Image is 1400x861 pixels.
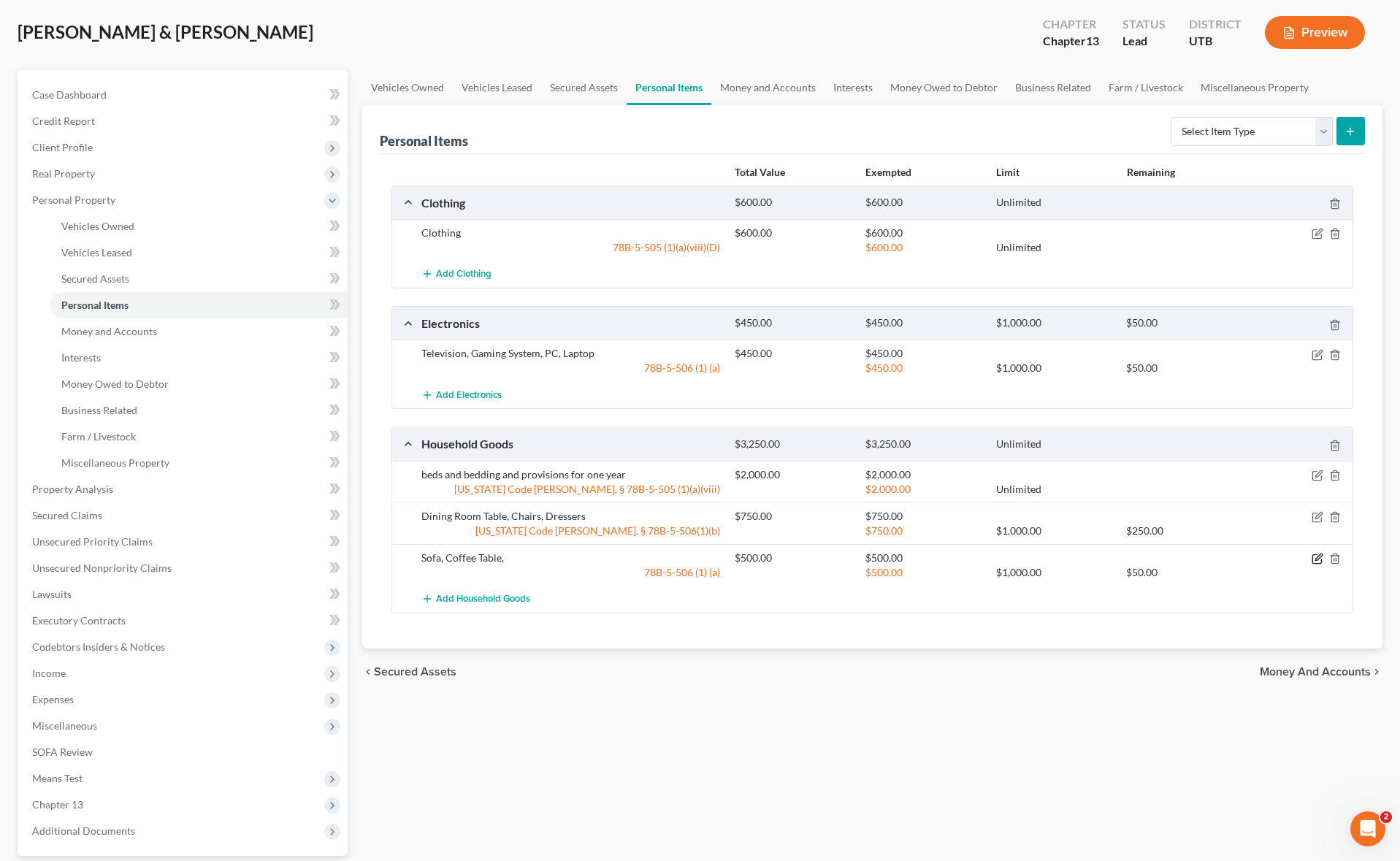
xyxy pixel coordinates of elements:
a: Vehicles Leased [453,70,541,105]
button: Money and Accounts chevron_right [1260,666,1382,678]
div: $50.00 [1119,565,1250,580]
a: Money Owed to Debtor [50,371,348,397]
span: Vehicles Owned [61,220,134,232]
span: Money and Accounts [1260,666,1371,678]
span: Expenses [32,693,74,705]
div: $450.00 [727,346,858,361]
div: [US_STATE] Code [PERSON_NAME]. § 78B-5-505 (1)(a)(viii) [414,482,727,497]
button: Add Electronics [421,381,502,408]
a: Unsecured Priority Claims [20,529,348,555]
a: Unsecured Nonpriority Claims [20,555,348,581]
span: Personal Property [32,194,115,206]
a: Farm / Livestock [1100,70,1192,105]
span: Farm / Livestock [61,430,136,443]
div: $2,000.00 [858,467,989,482]
div: $3,250.00 [727,437,858,451]
div: 78B-5-506 (1) (a) [414,565,727,580]
div: beds and bedding and provisions for one year [414,467,727,482]
span: Client Profile [32,141,93,153]
div: UTB [1189,33,1242,50]
div: $3,250.00 [858,437,989,451]
a: Case Dashboard [20,82,348,108]
div: $750.00 [858,524,989,538]
a: Executory Contracts [20,608,348,634]
span: Property Analysis [32,483,113,495]
div: 78B-5-506 (1) (a) [414,361,727,375]
div: Unlimited [989,482,1120,497]
a: Business Related [50,397,348,424]
a: Personal Items [627,70,711,105]
span: 13 [1086,34,1099,47]
i: chevron_left [362,666,374,678]
span: Chapter 13 [32,798,83,811]
span: Executory Contracts [32,614,126,627]
span: [PERSON_NAME] & [PERSON_NAME] [18,21,313,42]
div: Status [1122,16,1166,33]
div: $1,000.00 [989,524,1120,538]
a: Lawsuits [20,581,348,608]
div: 78B-5-505 (1)(a)(viii)(D) [414,240,727,255]
a: Farm / Livestock [50,424,348,450]
span: Miscellaneous Property [61,456,169,469]
a: Interests [50,345,348,371]
button: chevron_left Secured Assets [362,666,456,678]
span: Unsecured Priority Claims [32,535,153,548]
div: Lead [1122,33,1166,50]
button: Add Clothing [421,261,491,288]
span: Case Dashboard [32,88,107,101]
div: $250.00 [1119,524,1250,538]
span: Add Household Goods [436,593,530,605]
iframe: Intercom live chat [1350,811,1385,846]
a: Money and Accounts [711,70,825,105]
div: Electronics [414,315,727,331]
div: $50.00 [1119,316,1250,330]
span: Additional Documents [32,824,135,837]
div: Sofa, Coffee Table, [414,551,727,565]
a: Secured Assets [50,266,348,292]
a: Miscellaneous Property [50,450,348,476]
a: Property Analysis [20,476,348,502]
div: $450.00 [858,346,989,361]
div: $2,000.00 [727,467,858,482]
div: $600.00 [727,226,858,240]
span: Add Electronics [436,389,502,401]
div: $600.00 [727,196,858,210]
div: $450.00 [858,361,989,375]
span: Income [32,667,66,679]
a: Credit Report [20,108,348,134]
div: Unlimited [989,240,1120,255]
span: Secured Claims [32,509,102,521]
strong: Limit [996,166,1020,178]
i: chevron_right [1371,666,1382,678]
span: Personal Items [61,299,129,311]
span: Means Test [32,772,83,784]
a: Secured Claims [20,502,348,529]
div: $500.00 [727,551,858,565]
div: Television, Gaming System, PC, Laptop [414,346,727,361]
div: Chapter [1043,33,1099,50]
span: Miscellaneous [32,719,97,732]
div: $600.00 [858,240,989,255]
div: [US_STATE] Code [PERSON_NAME]. § 78B-5-506(1)(b) [414,524,727,538]
a: Vehicles Owned [50,213,348,240]
button: Preview [1265,16,1365,49]
span: Business Related [61,404,137,416]
span: Vehicles Leased [61,246,132,259]
div: Unlimited [989,196,1120,210]
strong: Exempted [865,166,911,178]
div: $750.00 [727,509,858,524]
a: Secured Assets [541,70,627,105]
div: $500.00 [858,551,989,565]
span: Real Property [32,167,95,180]
span: Unsecured Nonpriority Claims [32,562,172,574]
span: Secured Assets [61,272,129,285]
div: $1,000.00 [989,361,1120,375]
button: Add Household Goods [421,586,530,613]
div: $750.00 [858,509,989,524]
span: Credit Report [32,115,95,127]
span: Lawsuits [32,588,72,600]
div: Household Goods [414,436,727,451]
span: Codebtors Insiders & Notices [32,640,165,653]
a: Miscellaneous Property [1192,70,1317,105]
strong: Total Value [735,166,785,178]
